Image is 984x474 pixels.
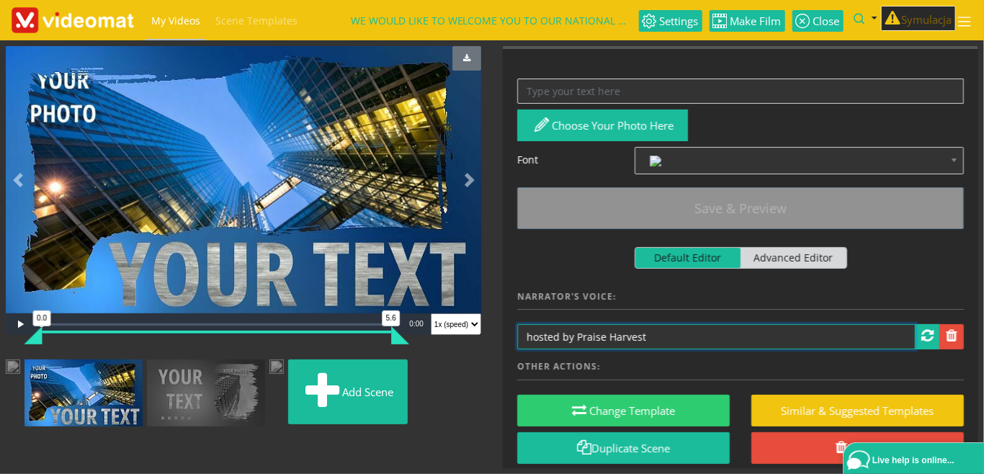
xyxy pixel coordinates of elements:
[741,248,846,268] span: Advanced Editor
[6,313,35,335] button: Play
[639,10,702,32] a: Settings
[847,447,984,474] a: Live help is online...
[657,16,699,27] span: Settings
[872,455,954,465] span: Live help is online...
[12,7,134,34] img: Theme-Logo
[288,359,408,424] button: Add scene
[215,14,298,27] span: Scene Templates
[506,147,624,174] label: Font
[635,248,741,268] span: Default Editor
[517,324,916,349] input: Enter text to be read during scene playback
[517,395,730,427] button: Change Template
[517,362,964,380] h4: Other actions:
[517,432,730,465] a: Duplicate Scene
[382,310,401,326] div: 5.6
[410,320,424,328] span: 0:00
[650,156,661,166] img: index.php
[728,16,782,27] span: Make Film
[810,16,840,27] span: Close
[751,395,964,427] button: similar & suggested templates
[792,10,844,32] a: Close
[42,323,395,326] div: Progress Bar
[517,292,964,310] h4: Narrator's Voice:
[6,46,481,313] div: Video Player
[710,10,785,32] a: Make Film
[650,152,923,169] span: Noto Sans All Languages
[517,109,688,142] button: Choose your photo here
[351,1,639,41] li: WE WOULD LIKE TO WELCOME YOU TO OUR NATIONAL WORLD [MEDICAL_DATA] DAY HOSTED BY PRAISE HARVEST
[751,432,964,465] a: Delete
[32,310,51,326] div: 0.0
[881,6,956,32] button: Symulacja
[151,14,200,27] span: My Videos
[452,46,481,71] button: Download Preview Admin Only
[517,187,964,229] button: Save & Preview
